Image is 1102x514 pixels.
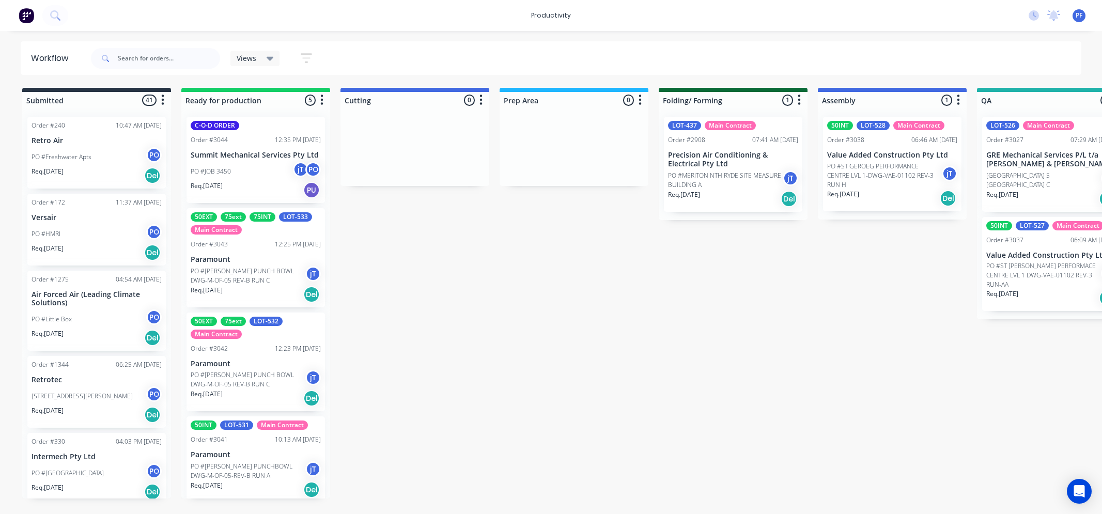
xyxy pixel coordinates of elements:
div: 50EXT75ext75INTLOT-533Main ContractOrder #304312:25 PM [DATE]ParamountPO #[PERSON_NAME] PUNCH BOW... [187,208,325,307]
div: PO [146,309,162,325]
div: 50INTLOT-531Main ContractOrder #304110:13 AM [DATE]ParamountPO #[PERSON_NAME] PUNCHBOWL DWG-M-OF-... [187,416,325,503]
p: Req. [DATE] [32,329,64,338]
div: 50EXT [191,317,217,326]
div: 50EXT75extLOT-532Main ContractOrder #304212:23 PM [DATE]ParamountPO #[PERSON_NAME] PUNCH BOWL DWG... [187,313,325,412]
div: LOT-526 [986,121,1019,130]
div: 50INT [986,221,1012,230]
div: Del [144,167,161,184]
div: 75ext [221,212,246,222]
div: Order #3037 [986,236,1023,245]
p: PO #[PERSON_NAME] PUNCH BOWL DWG-M-OF-05 REV-B RUN C [191,267,305,285]
div: Order #1275 [32,275,69,284]
div: 10:47 AM [DATE] [116,121,162,130]
div: jT [293,162,308,177]
p: Req. [DATE] [827,190,859,199]
div: Order #127504:54 AM [DATE]Air Forced Air (Leading Climate Solutions)PO #Little BoxPOReq.[DATE]Del [27,271,166,351]
p: Req. [DATE] [986,289,1018,299]
p: Retro Air [32,136,162,145]
p: Req. [DATE] [668,190,700,199]
div: jT [305,266,321,282]
div: PU [303,182,320,198]
div: LOT-437 [668,121,701,130]
p: PO #JOB 3450 [191,167,231,176]
span: PF [1076,11,1082,20]
div: Main Contract [705,121,756,130]
div: Main Contract [191,225,242,235]
p: Req. [DATE] [191,286,223,295]
div: Order #17211:37 AM [DATE]VersairPO #HMRIPOReq.[DATE]Del [27,194,166,266]
div: PO [146,224,162,240]
p: [GEOGRAPHIC_DATA] 5 [GEOGRAPHIC_DATA] C [986,171,1101,190]
div: LOT-527 [1016,221,1049,230]
div: Order #240 [32,121,65,130]
div: Del [303,286,320,303]
div: jT [942,166,957,181]
p: Versair [32,213,162,222]
p: PO #[GEOGRAPHIC_DATA] [32,469,104,478]
div: 06:25 AM [DATE] [116,360,162,369]
div: Order #33004:03 PM [DATE]Intermech Pty LtdPO #[GEOGRAPHIC_DATA]POReq.[DATE]Del [27,433,166,505]
div: Order #3042 [191,344,228,353]
div: productivity [526,8,576,23]
div: Workflow [31,52,73,65]
div: 12:23 PM [DATE] [275,344,321,353]
p: PO #[PERSON_NAME] PUNCH BOWL DWG-M-OF-05 REV-B RUN C [191,370,305,389]
p: [STREET_ADDRESS][PERSON_NAME] [32,392,133,401]
p: Paramount [191,255,321,264]
div: LOT-532 [250,317,283,326]
p: PO #Little Box [32,315,72,324]
div: Del [144,244,161,261]
div: Del [144,330,161,346]
div: PO [146,386,162,402]
p: Value Added Construction Pty Ltd [827,151,957,160]
div: 04:54 AM [DATE] [116,275,162,284]
div: 06:46 AM [DATE] [911,135,957,145]
div: Order #3038 [827,135,864,145]
p: Summit Mechanical Services Pty Ltd [191,151,321,160]
p: PO #ST [PERSON_NAME] PERFORMACE CENTRE LVL 1 DWG-VAE-01102 REV-3 RUN-AA [986,261,1101,289]
div: C-O-D ORDEROrder #304412:35 PM [DATE]Summit Mechanical Services Pty LtdPO #JOB 3450jTPOReq.[DATE]PU [187,117,325,203]
div: jT [783,170,798,186]
div: LOT-437Main ContractOrder #290807:41 AM [DATE]Precision Air Conditioning & Electrical Pty LtdPO #... [664,117,802,212]
div: Del [144,407,161,423]
div: Order #134406:25 AM [DATE]Retrotec[STREET_ADDRESS][PERSON_NAME]POReq.[DATE]Del [27,356,166,428]
div: 50INT [827,121,853,130]
div: Order #3043 [191,240,228,249]
p: Req. [DATE] [191,181,223,191]
div: 07:41 AM [DATE] [752,135,798,145]
p: Paramount [191,450,321,459]
div: Order #330 [32,437,65,446]
div: 12:25 PM [DATE] [275,240,321,249]
div: Order #3044 [191,135,228,145]
div: LOT-533 [279,212,312,222]
div: 11:37 AM [DATE] [116,198,162,207]
div: 50EXT [191,212,217,222]
p: Precision Air Conditioning & Electrical Pty Ltd [668,151,798,168]
div: PO [146,147,162,163]
div: Del [144,484,161,500]
div: Main Contract [1023,121,1074,130]
p: Paramount [191,360,321,368]
div: Order #3041 [191,435,228,444]
div: Main Contract [191,330,242,339]
div: 75INT [250,212,275,222]
p: Req. [DATE] [986,190,1018,199]
p: Retrotec [32,376,162,384]
p: Req. [DATE] [32,406,64,415]
p: PO #MERITON NTH RYDE SITE MEASURE BUILDING A [668,171,783,190]
div: Order #2908 [668,135,705,145]
div: Order #172 [32,198,65,207]
div: jT [305,461,321,477]
div: Main Contract [257,420,308,430]
div: 75ext [221,317,246,326]
p: Req. [DATE] [32,483,64,492]
div: PO [305,162,321,177]
div: 50INTLOT-528Main ContractOrder #303806:46 AM [DATE]Value Added Construction Pty LtdPO #ST GEROEG ... [823,117,961,211]
span: Views [237,53,256,64]
p: Intermech Pty Ltd [32,453,162,461]
div: Order #3027 [986,135,1023,145]
div: Del [940,190,956,207]
p: PO #ST GEROEG PERFORMANCE CENTRE LVL 1-DWG-VAE-01102 REV-3 RUN H [827,162,942,190]
div: LOT-528 [857,121,890,130]
div: jT [305,370,321,385]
